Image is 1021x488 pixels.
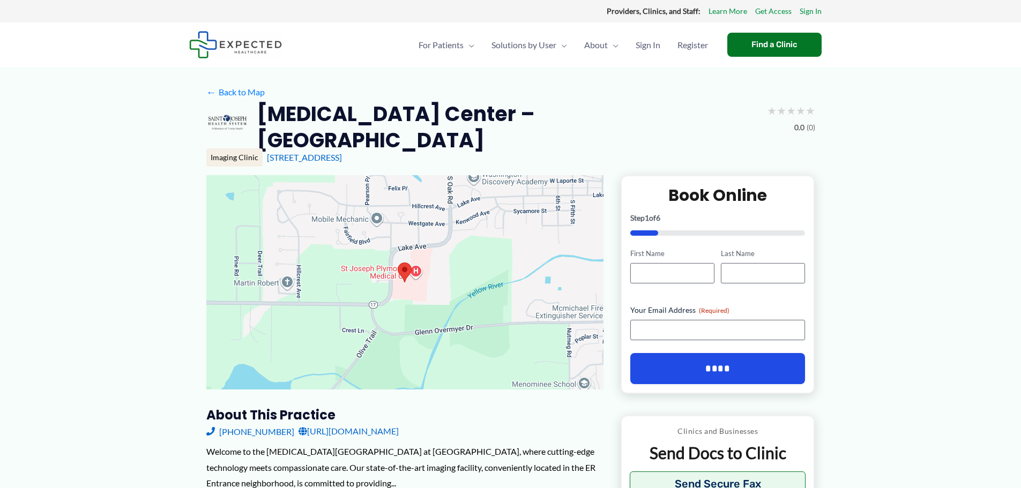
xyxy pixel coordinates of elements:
h2: Book Online [630,185,806,206]
a: Get Access [755,4,792,18]
a: ←Back to Map [206,84,265,100]
span: 1 [645,213,649,222]
a: [URL][DOMAIN_NAME] [299,423,399,439]
span: 0.0 [794,121,804,134]
p: Send Docs to Clinic [630,442,806,463]
span: Menu Toggle [464,26,474,64]
span: (0) [807,121,815,134]
strong: Providers, Clinics, and Staff: [607,6,700,16]
span: ★ [767,101,777,121]
a: Sign In [800,4,822,18]
a: Register [669,26,717,64]
label: First Name [630,249,714,259]
span: Menu Toggle [608,26,618,64]
span: ★ [796,101,806,121]
span: Solutions by User [491,26,556,64]
a: Solutions by UserMenu Toggle [483,26,576,64]
label: Last Name [721,249,805,259]
a: Learn More [709,4,747,18]
span: Register [677,26,708,64]
span: ★ [786,101,796,121]
a: [STREET_ADDRESS] [267,152,342,162]
span: ← [206,87,217,97]
p: Step of [630,214,806,222]
span: Sign In [636,26,660,64]
a: Find a Clinic [727,33,822,57]
nav: Primary Site Navigation [410,26,717,64]
a: [PHONE_NUMBER] [206,423,294,439]
img: Expected Healthcare Logo - side, dark font, small [189,31,282,58]
span: About [584,26,608,64]
h2: [MEDICAL_DATA] Center – [GEOGRAPHIC_DATA] [257,101,758,154]
span: ★ [806,101,815,121]
span: ★ [777,101,786,121]
a: Sign In [627,26,669,64]
a: For PatientsMenu Toggle [410,26,483,64]
span: (Required) [699,306,729,314]
a: AboutMenu Toggle [576,26,627,64]
label: Your Email Address [630,305,806,316]
h3: About this practice [206,407,603,423]
span: For Patients [419,26,464,64]
span: 6 [656,213,660,222]
div: Imaging Clinic [206,148,263,167]
span: Menu Toggle [556,26,567,64]
p: Clinics and Businesses [630,424,806,438]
